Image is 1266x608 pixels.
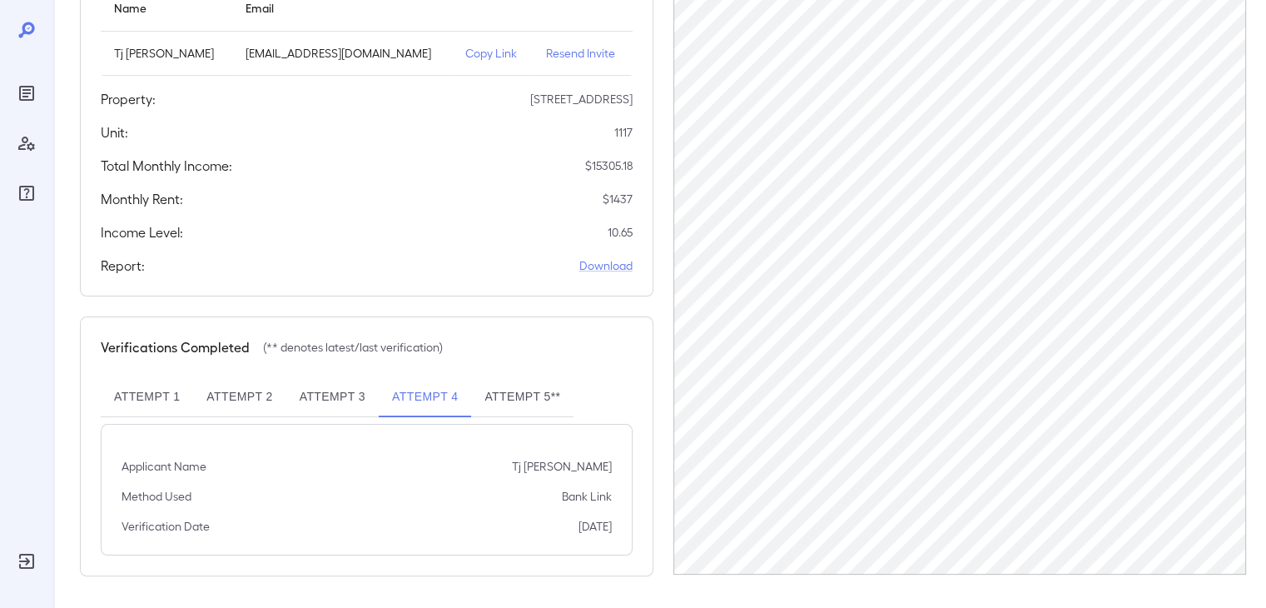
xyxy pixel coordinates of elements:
p: Resend Invite [546,45,618,62]
button: Attempt 4 [379,377,471,417]
button: Attempt 2 [193,377,285,417]
div: Reports [13,80,40,107]
h5: Property: [101,89,156,109]
p: (** denotes latest/last verification) [263,339,443,356]
p: Tj [PERSON_NAME] [114,45,219,62]
button: Attempt 3 [286,377,379,417]
p: Copy Link [465,45,519,62]
p: $ 15305.18 [585,157,633,174]
p: 1117 [614,124,633,141]
a: Download [579,257,633,274]
p: 10.65 [608,224,633,241]
button: Attempt 5** [471,377,573,417]
p: Applicant Name [122,458,206,475]
p: Verification Date [122,518,210,535]
h5: Report: [101,256,145,276]
p: [DATE] [578,518,612,535]
p: Tj [PERSON_NAME] [512,458,612,475]
button: Attempt 1 [101,377,193,417]
p: [STREET_ADDRESS] [530,91,633,107]
h5: Monthly Rent: [101,189,183,209]
p: Bank Link [562,488,612,505]
h5: Verifications Completed [101,337,250,357]
div: Log Out [13,548,40,575]
p: [EMAIL_ADDRESS][DOMAIN_NAME] [246,45,439,62]
h5: Unit: [101,122,128,142]
div: FAQ [13,180,40,207]
h5: Total Monthly Income: [101,156,232,176]
h5: Income Level: [101,222,183,242]
p: Method Used [122,488,191,505]
div: Manage Users [13,130,40,157]
p: $ 1437 [603,191,633,207]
